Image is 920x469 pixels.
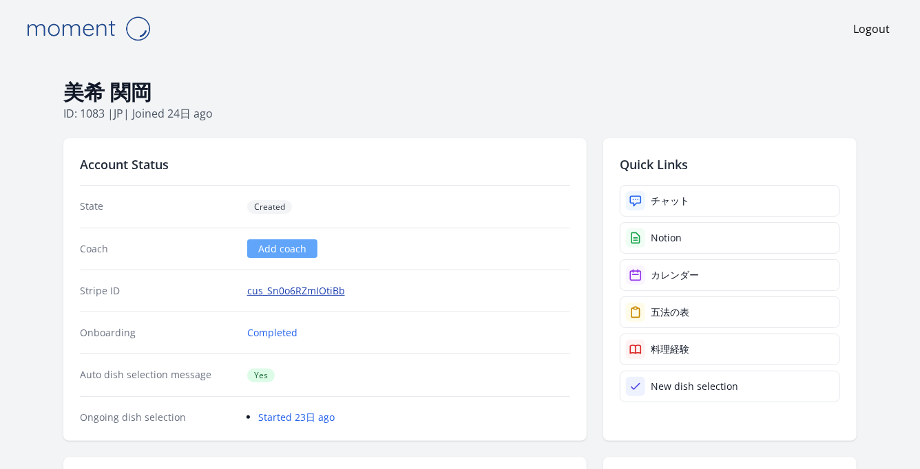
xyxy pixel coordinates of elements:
[247,369,275,382] span: Yes
[80,155,570,174] h2: Account Status
[247,284,345,298] a: cus_Sn0o6RZmIOtiBb
[80,368,236,382] dt: Auto dish selection message
[620,155,840,174] h2: Quick Links
[258,411,335,424] a: Started 23日 ago
[853,21,890,37] a: Logout
[80,199,236,214] dt: State
[620,259,840,291] a: カレンダー
[620,222,840,254] a: Notion
[114,106,123,121] span: jp
[19,11,157,46] img: Moment
[80,284,236,298] dt: Stripe ID
[651,305,689,319] div: 五法の表
[651,342,689,356] div: 料理経験
[651,231,682,245] div: Notion
[651,380,738,393] div: New dish selection
[620,296,840,328] a: 五法の表
[247,239,317,258] a: Add coach
[651,268,699,282] div: カレンダー
[620,185,840,217] a: チャット
[620,334,840,365] a: 料理経験
[651,194,689,208] div: チャット
[63,105,857,122] p: ID: 1083 | | Joined 24日 ago
[80,242,236,256] dt: Coach
[247,200,292,214] span: Created
[80,411,236,424] dt: Ongoing dish selection
[620,371,840,402] a: New dish selection
[80,326,236,340] dt: Onboarding
[63,79,857,105] h1: 美希 関岡
[247,326,297,340] a: Completed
